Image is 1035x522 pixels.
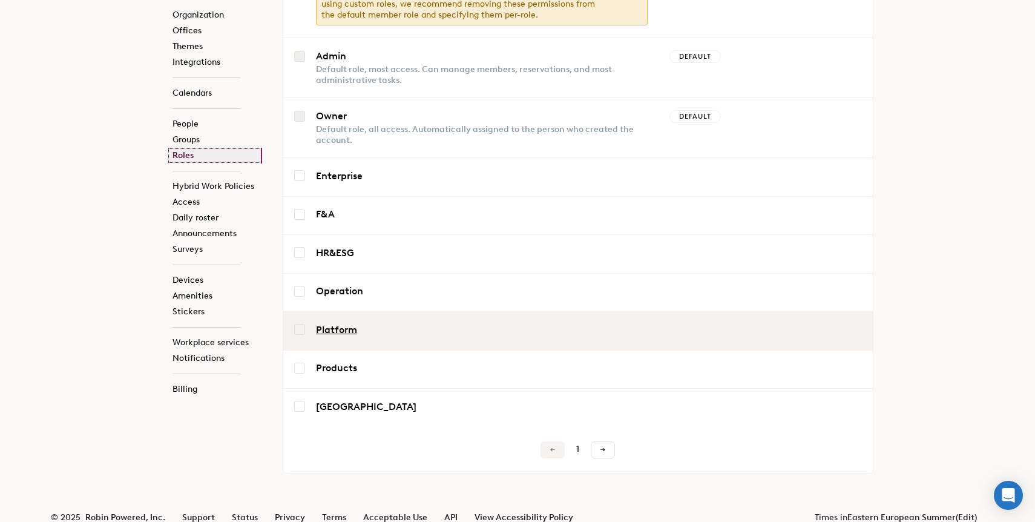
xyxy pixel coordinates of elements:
a: Billing [168,382,262,397]
a: Announcements [168,226,262,242]
a: Integrations [168,55,262,70]
a: Owner [316,111,443,121]
a: Stickers [168,304,262,320]
a: Operation [316,286,443,296]
span: Default [669,110,721,123]
a: HR&ESG [316,248,443,258]
span: Default [669,50,721,63]
a: Hybrid Work Policies [168,179,262,194]
a: Calendars [168,85,262,101]
a: Workplace services [168,335,262,351]
div: Default role, all access. Automatically assigned to the person who created the account. [316,121,648,145]
a: Groups [168,132,262,148]
div: Default role, most access. Can manage members, reservations, and most administrative tasks. [316,61,648,85]
a: Themes [168,39,262,55]
a: Admin [316,51,443,61]
a: Offices [168,23,262,39]
a: Organization [168,7,262,23]
a: Amenities [168,288,262,304]
span: 1 [576,444,579,454]
a: Surveys [168,242,262,257]
a: Enterprise [316,171,443,181]
a: F&A [316,210,443,219]
a: Devices [168,273,262,288]
a: People [168,116,262,132]
a: Access [168,194,262,210]
div: Open Intercom Messenger [994,481,1023,510]
a: Notifications [168,351,262,366]
a: Products [316,363,443,373]
a: Platform [316,325,443,335]
a: [GEOGRAPHIC_DATA] [316,402,443,412]
a: Daily roster [168,210,262,226]
a: Roles [168,148,262,164]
